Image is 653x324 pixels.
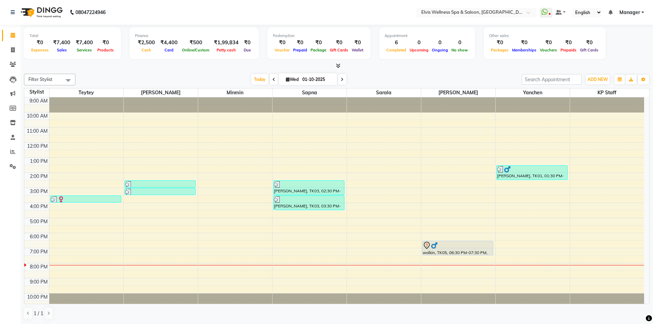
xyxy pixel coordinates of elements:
[28,203,49,210] div: 4:00 PM
[29,33,116,39] div: Total
[241,39,253,47] div: ₹0
[430,39,450,47] div: 0
[180,48,211,52] span: Online/Custom
[578,39,600,47] div: ₹0
[489,33,600,39] div: Other sales
[50,196,121,202] div: [PERSON_NAME], TK02, 03:30 PM-04:00 PM, L’Oréal / Kérastase Wash - Hair Wash & BlastDry
[274,181,344,195] div: [PERSON_NAME], TK03, 02:30 PM-03:30 PM, Hands & Feet Men - Premium Pedicure
[29,39,50,47] div: ₹0
[559,39,578,47] div: ₹0
[125,188,196,195] div: [PERSON_NAME][GEOGRAPHIC_DATA], 03:00 PM-03:30 PM, [PERSON_NAME]
[408,48,430,52] span: Upcoming
[421,88,495,97] span: [PERSON_NAME]
[408,39,430,47] div: 0
[522,74,582,85] input: Search Appointment
[28,97,49,105] div: 9:00 AM
[586,75,609,84] button: ADD NEW
[26,143,49,150] div: 12:00 PM
[300,74,335,85] input: 2025-10-01
[26,293,49,301] div: 10:00 PM
[28,263,49,271] div: 8:00 PM
[347,88,421,97] span: Sarala
[422,241,493,255] div: walkin, TK05, 06:30 PM-07:30 PM, Massage - Foot Massage (60 Min)
[55,48,69,52] span: Sales
[385,33,470,39] div: Appointment
[450,39,470,47] div: 0
[163,48,175,52] span: Card
[124,88,198,97] span: [PERSON_NAME]
[28,233,49,240] div: 6:00 PM
[350,48,365,52] span: Wallet
[135,39,158,47] div: ₹2,500
[588,77,608,82] span: ADD NEW
[75,48,94,52] span: Services
[24,88,49,96] div: Stylist
[496,88,570,97] span: Yanchen
[180,39,211,47] div: ₹500
[309,39,328,47] div: ₹0
[135,33,253,39] div: Finance
[489,39,510,47] div: ₹0
[158,39,180,47] div: ₹4,400
[28,158,49,165] div: 1:00 PM
[284,77,300,82] span: Wed
[73,39,96,47] div: ₹7,400
[328,39,350,47] div: ₹0
[273,33,365,39] div: Redemption
[96,48,116,52] span: Products
[211,39,241,47] div: ₹1,99,834
[28,248,49,255] div: 7:00 PM
[34,310,43,317] span: 1 / 1
[242,48,253,52] span: Due
[273,48,291,52] span: Voucher
[75,3,106,22] b: 08047224946
[25,112,49,120] div: 10:00 AM
[350,39,365,47] div: ₹0
[570,88,644,97] span: KP Staff
[489,48,510,52] span: Packages
[510,48,538,52] span: Memberships
[28,188,49,195] div: 3:00 PM
[619,9,640,16] span: Manager
[28,76,52,82] span: Filter Stylist
[17,3,64,22] img: logo
[96,39,116,47] div: ₹0
[385,48,408,52] span: Completed
[309,48,328,52] span: Package
[430,48,450,52] span: Ongoing
[559,48,578,52] span: Prepaids
[328,48,350,52] span: Gift Cards
[450,48,470,52] span: No show
[510,39,538,47] div: ₹0
[251,74,268,85] span: Today
[291,39,309,47] div: ₹0
[28,218,49,225] div: 5:00 PM
[198,88,272,97] span: Minmin
[385,39,408,47] div: 6
[578,48,600,52] span: Gift Cards
[49,88,123,97] span: Teytey
[125,181,196,187] div: [PERSON_NAME][GEOGRAPHIC_DATA], 02:30 PM-03:00 PM, Hair Cut - [DEMOGRAPHIC_DATA]
[28,173,49,180] div: 2:00 PM
[273,39,291,47] div: ₹0
[25,128,49,135] div: 11:00 AM
[497,166,568,180] div: [PERSON_NAME], TK01, 01:30 PM-02:30 PM, Massage - Swedish Massage (60 Min)
[50,39,73,47] div: ₹7,400
[538,39,559,47] div: ₹0
[140,48,153,52] span: Cash
[28,278,49,286] div: 9:00 PM
[291,48,309,52] span: Prepaid
[274,196,344,210] div: [PERSON_NAME], TK03, 03:30 PM-04:30 PM, Facial - Clarifying Facial
[538,48,559,52] span: Vouchers
[215,48,238,52] span: Petty cash
[273,88,347,97] span: Sapna
[29,48,50,52] span: Expenses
